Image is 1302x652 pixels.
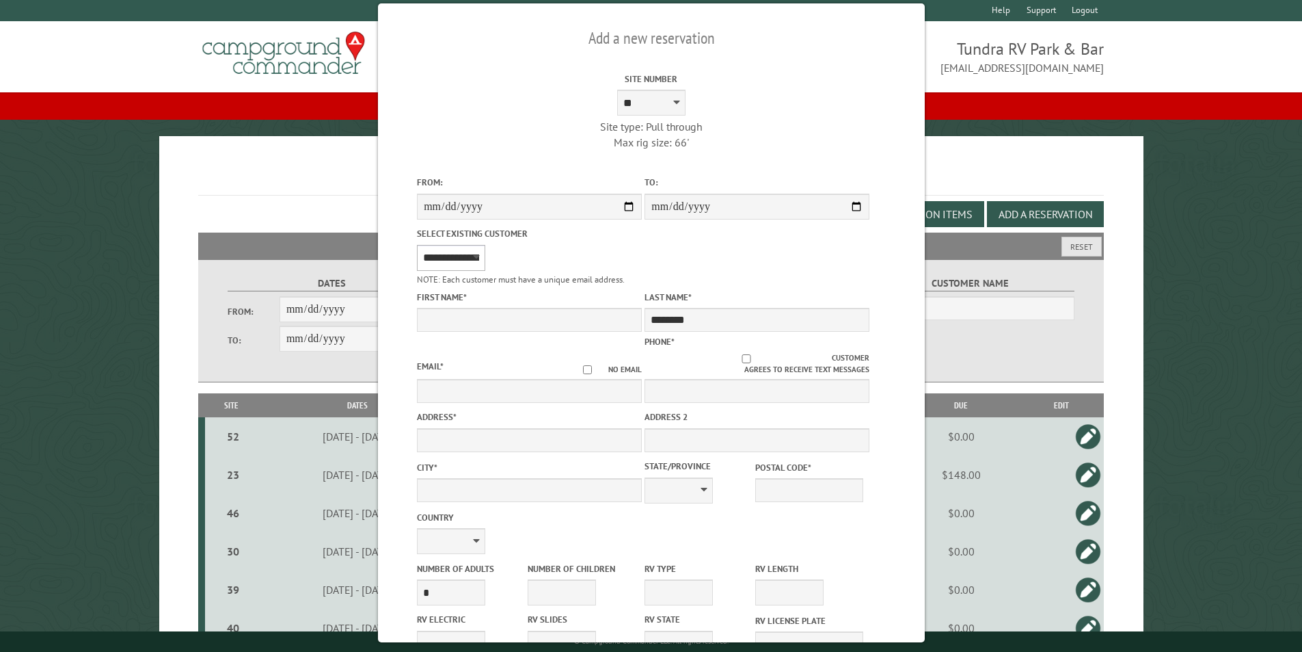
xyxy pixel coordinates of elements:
label: Site Number [539,73,763,86]
button: Reset [1061,237,1102,257]
div: [DATE] - [DATE] [260,468,455,482]
label: Number of Children [528,562,636,575]
small: NOTE: Each customer must have a unique email address. [417,274,625,285]
td: $148.00 [903,456,1019,494]
small: © Campground Commander LLC. All rights reserved. [574,637,729,646]
div: Site type: Pull through [539,119,763,134]
div: [DATE] - [DATE] [260,506,455,520]
h2: Filters [198,233,1104,259]
div: [DATE] - [DATE] [260,430,455,443]
label: RV Length [755,562,863,575]
div: 40 [211,621,256,635]
label: Address [417,410,642,423]
label: Email [417,361,444,372]
h2: Add a new reservation [417,25,886,51]
label: City [417,461,642,474]
label: No email [567,364,642,376]
div: 39 [211,583,256,597]
h1: Reservations [198,158,1104,196]
label: Select existing customer [417,227,642,240]
img: Campground Commander [198,27,369,80]
td: $0.00 [903,417,1019,456]
input: Customer agrees to receive text messages [660,354,832,363]
button: Add a Reservation [987,201,1104,227]
div: [DATE] - [DATE] [260,545,455,558]
label: RV State [645,613,752,626]
label: Address 2 [645,410,869,423]
label: First Name [417,291,642,304]
label: Customer agrees to receive text messages [645,352,869,376]
td: $0.00 [903,609,1019,647]
td: $0.00 [903,532,1019,571]
div: 52 [211,430,256,443]
label: From: [228,305,280,318]
th: Edit [1019,393,1104,417]
label: Customer Name [866,276,1074,291]
div: 46 [211,506,256,520]
label: RV Slides [528,613,636,626]
label: Country [417,511,642,524]
th: Dates [258,393,457,417]
label: Last Name [645,291,869,304]
th: Due [903,393,1019,417]
label: RV Electric [417,613,525,626]
label: From: [417,176,642,189]
div: 23 [211,468,256,482]
label: To: [228,334,280,347]
label: RV License Plate [755,614,863,627]
label: Phone [645,336,675,348]
th: Site [205,393,258,417]
label: To: [645,176,869,189]
div: [DATE] - [DATE] [260,583,455,597]
label: Number of Adults [417,562,525,575]
div: [DATE] - [DATE] [260,621,455,635]
label: RV Type [645,562,752,575]
td: $0.00 [903,571,1019,609]
td: $0.00 [903,494,1019,532]
label: State/Province [645,460,752,473]
div: Max rig size: 66' [539,135,763,150]
label: Postal Code [755,461,863,474]
input: No email [567,365,608,374]
div: 30 [211,545,256,558]
label: Dates [228,276,436,291]
button: Edit Add-on Items [867,201,984,227]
